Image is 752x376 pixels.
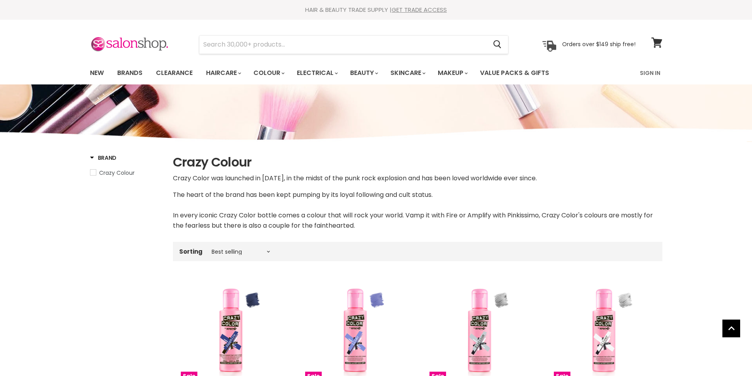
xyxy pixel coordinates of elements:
a: Haircare [200,65,246,81]
input: Search [199,36,487,54]
a: Value Packs & Gifts [474,65,555,81]
a: Crazy Colour [90,168,163,177]
a: Brands [111,65,148,81]
label: Sorting [179,248,203,255]
h1: Crazy Colour [173,154,662,170]
a: GET TRADE ACCESS [392,6,447,14]
p: Orders over $149 ship free! [562,41,636,48]
a: Colour [248,65,289,81]
nav: Main [80,62,672,84]
button: Search [487,36,508,54]
a: Skincare [384,65,430,81]
h3: Brand [90,154,117,162]
a: Sign In [635,65,665,81]
a: New [84,65,110,81]
form: Product [199,35,508,54]
p: Crazy Color was launched in [DATE], in the midst of the punk rock explosion and has been loved wo... [173,173,662,183]
a: Electrical [291,65,343,81]
div: HAIR & BEAUTY TRADE SUPPLY | [80,6,672,14]
ul: Main menu [84,62,595,84]
p: The heart of the brand has been kept pumping by its loyal following and cult status. In every ico... [173,190,662,231]
a: Beauty [344,65,383,81]
span: Crazy Colour [99,169,135,177]
a: Clearance [150,65,199,81]
iframe: Gorgias live chat messenger [713,339,744,368]
a: Makeup [432,65,473,81]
